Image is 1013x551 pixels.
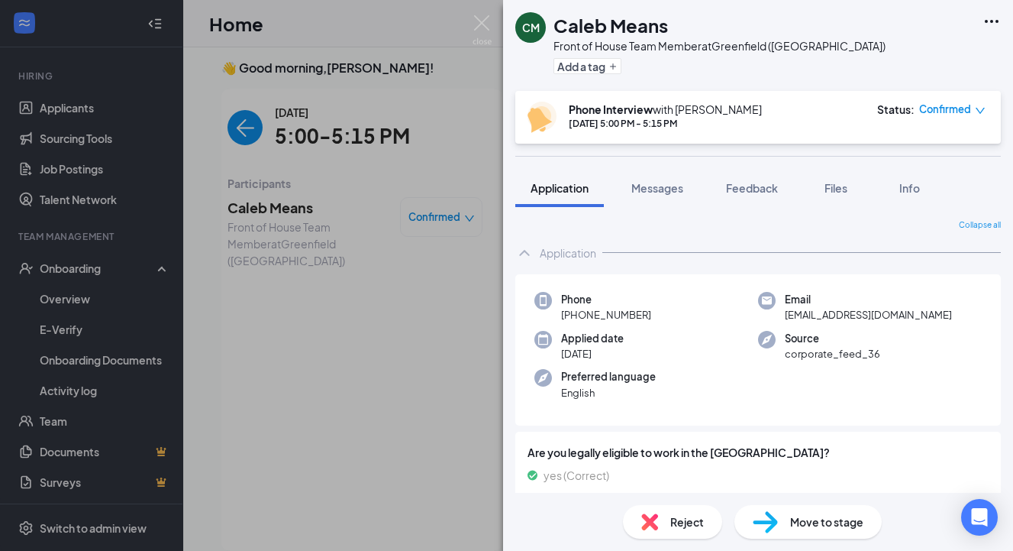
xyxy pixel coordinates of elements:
[515,244,534,262] svg: ChevronUp
[553,38,886,53] div: Front of House Team Member at Greenfield ([GEOGRAPHIC_DATA])
[553,12,668,38] h1: Caleb Means
[553,58,621,74] button: PlusAdd a tag
[899,181,920,195] span: Info
[670,514,704,530] span: Reject
[522,20,540,35] div: CM
[975,105,986,116] span: down
[561,292,651,307] span: Phone
[919,102,971,117] span: Confirmed
[569,102,762,117] div: with [PERSON_NAME]
[726,181,778,195] span: Feedback
[561,385,656,400] span: English
[790,514,863,530] span: Move to stage
[561,307,651,322] span: [PHONE_NUMBER]
[527,444,989,461] span: Are you legally eligible to work in the [GEOGRAPHIC_DATA]?
[544,467,609,484] span: yes (Correct)
[561,346,624,361] span: [DATE]
[785,346,880,361] span: corporate_feed_36
[569,117,762,130] div: [DATE] 5:00 PM - 5:15 PM
[785,292,952,307] span: Email
[561,331,624,346] span: Applied date
[569,102,653,116] b: Phone Interview
[959,219,1001,232] span: Collapse all
[544,490,557,507] span: no
[608,62,618,71] svg: Plus
[877,102,915,117] div: Status :
[540,245,596,261] div: Application
[785,331,880,346] span: Source
[961,499,998,536] div: Open Intercom Messenger
[631,181,683,195] span: Messages
[785,307,952,322] span: [EMAIL_ADDRESS][DOMAIN_NAME]
[982,12,1001,31] svg: Ellipses
[531,181,589,195] span: Application
[824,181,847,195] span: Files
[561,369,656,384] span: Preferred language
